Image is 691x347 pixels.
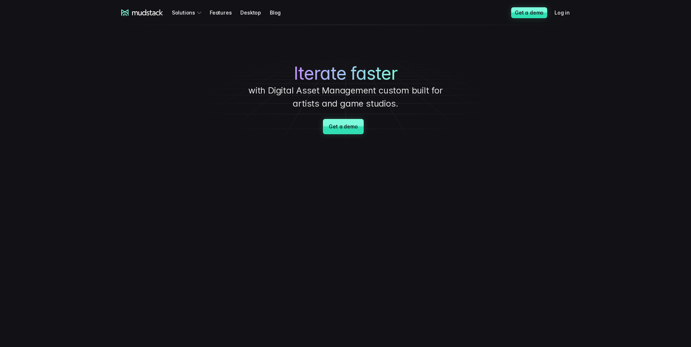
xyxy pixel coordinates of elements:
a: Get a demo [511,7,547,18]
a: Blog [270,6,289,19]
p: with Digital Asset Management custom built for artists and game studios. [236,84,455,110]
div: Solutions [172,6,204,19]
a: mudstack logo [121,9,163,16]
a: Get a demo [323,119,363,134]
a: Features [210,6,240,19]
span: Iterate faster [294,63,398,84]
a: Desktop [240,6,270,19]
a: Log in [554,6,579,19]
